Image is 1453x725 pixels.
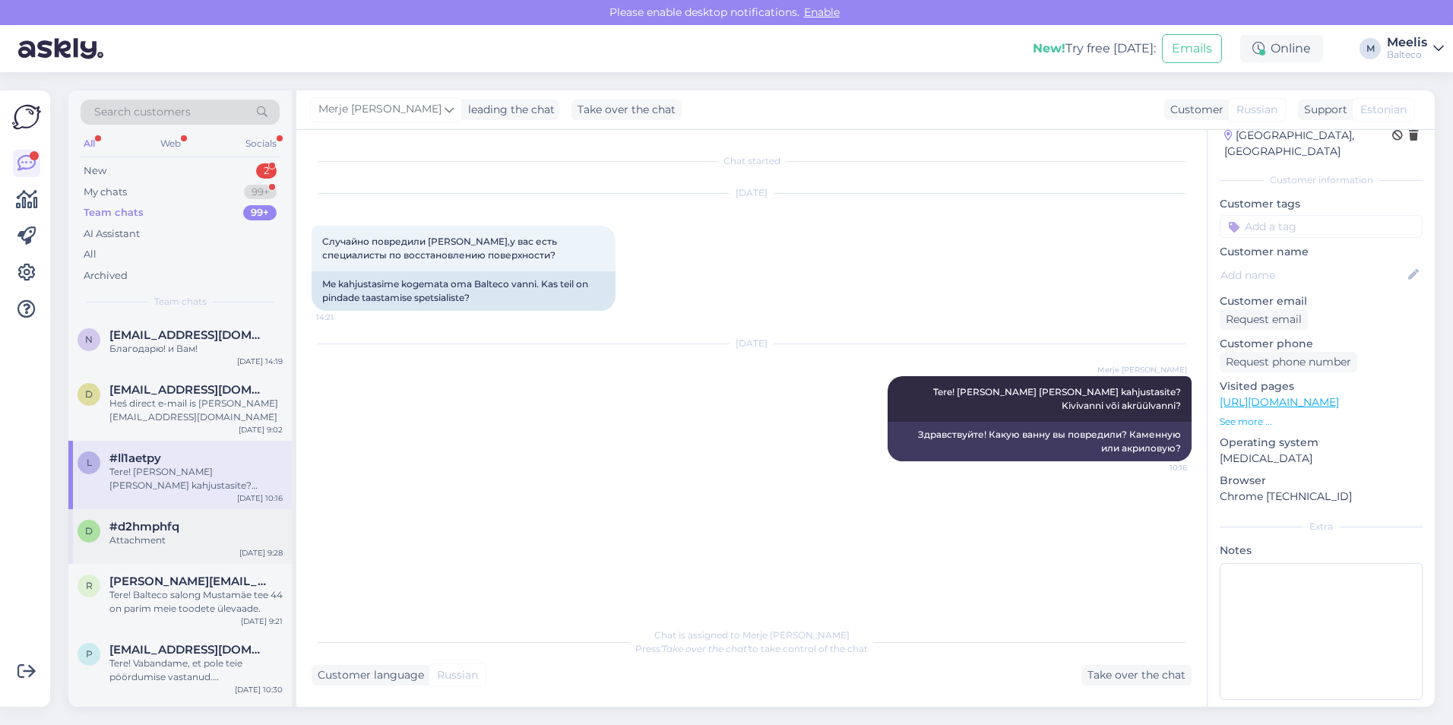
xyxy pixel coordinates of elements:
div: Request phone number [1220,352,1357,372]
p: Customer tags [1220,196,1423,212]
span: p [86,648,93,660]
div: M [1360,38,1381,59]
div: [DATE] 10:16 [237,492,283,504]
span: Russian [437,667,478,683]
b: New! [1033,41,1065,55]
div: [DATE] 14:19 [237,356,283,367]
p: Browser [1220,473,1423,489]
div: Balteco [1387,49,1427,61]
button: Emails [1162,34,1222,63]
span: Случайно повредили [PERSON_NAME],у вас есть специалисты по восстановлению поверхности? [322,236,559,261]
p: See more ... [1220,415,1423,429]
span: Tere! [PERSON_NAME] [PERSON_NAME] kahjustasite? Kivivanni või akrüülvanni? [933,386,1183,411]
span: dino@luxkbgallery.com [109,383,267,397]
div: Tere! [PERSON_NAME] [PERSON_NAME] kahjustasite? Kivivanni või akrüülvanni? [109,465,283,492]
p: Visited pages [1220,378,1423,394]
div: Me kahjustasime kogemata oma Balteco vanni. Kas teil on pindade taastamise spetsialiste? [312,271,616,311]
div: Chat started [312,154,1192,168]
p: Notes [1220,543,1423,559]
div: Archived [84,268,128,283]
input: Add a tag [1220,215,1423,238]
a: [URL][DOMAIN_NAME] [1220,395,1339,409]
span: l [87,457,92,468]
p: Customer phone [1220,336,1423,352]
div: Take over the chat [571,100,682,120]
div: Request email [1220,309,1308,330]
p: Operating system [1220,435,1423,451]
div: leading the chat [462,102,555,118]
div: All [84,247,97,262]
span: post975@hotmail.com [109,643,267,657]
input: Add name [1220,267,1405,283]
i: 'Take over the chat' [660,643,749,654]
span: r [86,580,93,591]
span: Chat is assigned to Merje [PERSON_NAME] [654,629,850,641]
span: 10:16 [1130,462,1187,473]
div: AI Assistant [84,226,140,242]
span: Russian [1236,102,1277,118]
div: Team chats [84,205,144,220]
div: Socials [242,134,280,154]
div: New [84,163,106,179]
div: Tere! Balteco salong Mustamäe tee 44 on parim meie toodete ülevaade. [109,588,283,616]
span: raul.bachmann@gmail.com [109,575,267,588]
div: My chats [84,185,127,200]
span: d [85,388,93,400]
div: [DATE] 9:21 [241,616,283,627]
div: Support [1298,102,1347,118]
img: Askly Logo [12,103,41,131]
span: Search customers [94,104,191,120]
a: MeelisBalteco [1387,36,1444,61]
div: Try free [DATE]: [1033,40,1156,58]
div: Attachment [109,533,283,547]
div: Customer [1164,102,1223,118]
div: All [81,134,98,154]
div: [DATE] [312,337,1192,350]
div: Online [1240,35,1323,62]
span: Merje [PERSON_NAME] [1097,364,1187,375]
span: n [85,334,93,345]
span: Merje [PERSON_NAME] [318,101,442,118]
span: Enable [799,5,844,19]
div: 99+ [244,185,277,200]
div: Take over the chat [1081,665,1192,685]
span: 14:21 [316,312,373,323]
span: Press to take control of the chat [635,643,868,654]
div: Customer language [312,667,424,683]
div: 2 [256,163,277,179]
div: [DATE] 9:02 [239,424,283,435]
div: [DATE] 9:28 [239,547,283,559]
span: #d2hmphfq [109,520,179,533]
p: Chrome [TECHNICAL_ID] [1220,489,1423,505]
div: [GEOGRAPHIC_DATA], [GEOGRAPHIC_DATA] [1224,128,1392,160]
div: Extra [1220,520,1423,533]
p: Customer name [1220,244,1423,260]
p: [MEDICAL_DATA] [1220,451,1423,467]
span: #ll1aetpy [109,451,161,465]
p: Customer email [1220,293,1423,309]
span: nbodunkova@gmail.com [109,328,267,342]
div: Customer information [1220,173,1423,187]
div: Здравствуйте! Какую ванну вы повредили? Каменную или акриловую? [888,422,1192,461]
div: Tere! Vabandame, et pole teie pöördumise vastanud. Administratsioon ja tehased on kollektiivsel p... [109,657,283,684]
div: 99+ [243,205,277,220]
span: Team chats [154,295,207,309]
div: Meelis [1387,36,1427,49]
div: Благодарю! и Вам! [109,342,283,356]
div: Web [157,134,184,154]
span: d [85,525,93,537]
div: Heś direct e-mail is [PERSON_NAME][EMAIL_ADDRESS][DOMAIN_NAME] [109,397,283,424]
span: Estonian [1360,102,1407,118]
div: [DATE] [312,186,1192,200]
div: [DATE] 10:30 [235,684,283,695]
